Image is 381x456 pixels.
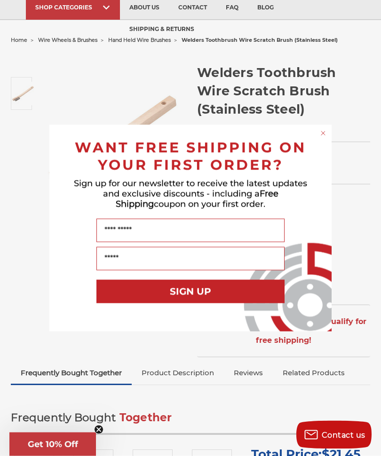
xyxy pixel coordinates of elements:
[96,280,285,303] button: SIGN UP
[322,431,365,440] span: Contact us
[296,421,372,449] button: Contact us
[318,129,328,138] button: Close dialog
[74,178,307,209] span: Sign up for our newsletter to receive the latest updates and exclusive discounts - including a co...
[75,139,306,174] span: WANT FREE SHIPPING ON YOUR FIRST ORDER?
[116,189,278,209] span: Free Shipping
